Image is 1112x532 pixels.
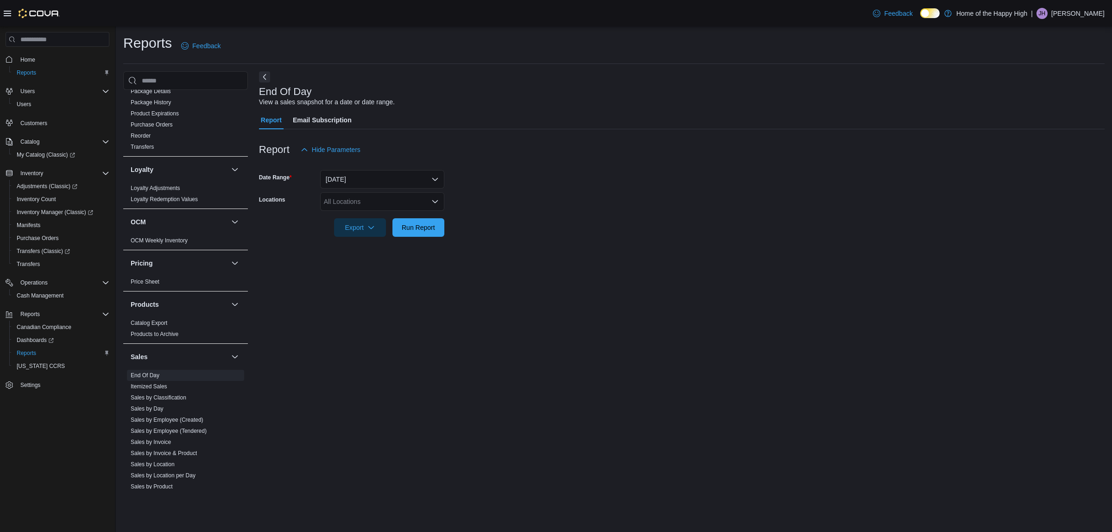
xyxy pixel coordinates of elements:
span: Dashboards [17,336,54,344]
span: Product Expirations [131,110,179,117]
button: Cash Management [9,289,113,302]
a: Sales by Day [131,405,164,412]
span: Cash Management [17,292,63,299]
span: Reports [20,310,40,318]
a: Loyalty Redemption Values [131,196,198,203]
span: Catalog [20,138,39,146]
a: Settings [17,380,44,391]
span: Operations [17,277,109,288]
span: Transfers [131,143,154,151]
p: | [1031,8,1033,19]
span: Sales by Invoice & Product [131,450,197,457]
p: Home of the Happy High [956,8,1027,19]
span: My Catalog (Classic) [13,149,109,160]
button: Reports [17,309,44,320]
a: My Catalog (Classic) [13,149,79,160]
a: Feedback [177,37,224,55]
span: Run Report [402,223,435,232]
h3: Pricing [131,259,152,268]
a: My Catalog (Classic) [9,148,113,161]
a: OCM Weekly Inventory [131,237,188,244]
span: Cash Management [13,290,109,301]
button: Catalog [17,136,43,147]
span: Report [261,111,282,129]
div: OCM [123,235,248,250]
p: [PERSON_NAME] [1051,8,1105,19]
button: Sales [131,352,227,361]
button: Users [17,86,38,97]
span: Email Subscription [293,111,352,129]
span: Loyalty Adjustments [131,184,180,192]
button: Transfers [9,258,113,271]
a: Sales by Classification [131,394,186,401]
span: Reports [17,69,36,76]
span: Catalog Export [131,319,167,327]
span: Purchase Orders [131,121,173,128]
h3: End Of Day [259,86,312,97]
button: OCM [229,216,240,228]
a: Inventory Manager (Classic) [9,206,113,219]
a: Manifests [13,220,44,231]
button: [DATE] [320,170,444,189]
a: Sales by Employee (Tendered) [131,428,207,434]
button: Operations [17,277,51,288]
a: Reports [13,348,40,359]
a: Transfers [131,144,154,150]
a: Itemized Sales [131,383,167,390]
span: Package Details [131,88,171,95]
a: Sales by Location per Day [131,472,196,479]
span: Manifests [17,222,40,229]
span: Export [340,218,380,237]
a: Products to Archive [131,331,178,337]
span: Loyalty Redemption Values [131,196,198,203]
button: Pricing [131,259,227,268]
button: Hide Parameters [297,140,364,159]
button: Purchase Orders [9,232,113,245]
button: Products [131,300,227,309]
span: Inventory Manager (Classic) [17,209,93,216]
span: Reorder [131,132,151,139]
span: Customers [20,120,47,127]
button: Open list of options [431,198,439,205]
span: Products to Archive [131,330,178,338]
span: Catalog [17,136,109,147]
span: Users [17,86,109,97]
span: Hide Parameters [312,145,360,154]
button: Catalog [2,135,113,148]
a: Transfers (Classic) [13,246,74,257]
a: Cash Management [13,290,67,301]
h3: Loyalty [131,165,153,174]
h3: Sales [131,352,148,361]
span: Home [17,53,109,65]
a: Inventory Count [13,194,60,205]
span: Sales by Employee (Created) [131,416,203,424]
span: Sales by Invoice [131,438,171,446]
a: Package Details [131,88,171,95]
div: Jocelyne Hall [1036,8,1048,19]
button: Customers [2,116,113,130]
span: Settings [17,379,109,391]
span: Reports [13,348,109,359]
span: Canadian Compliance [17,323,71,331]
span: Adjustments (Classic) [13,181,109,192]
span: Feedback [192,41,221,51]
a: Dashboards [13,335,57,346]
a: Users [13,99,35,110]
span: Sales by Location per Day [131,472,196,479]
a: [US_STATE] CCRS [13,361,69,372]
span: Price Sheet [131,278,159,285]
button: Inventory [2,167,113,180]
span: Transfers (Classic) [13,246,109,257]
a: Purchase Orders [13,233,63,244]
button: Reports [2,308,113,321]
button: Pricing [229,258,240,269]
a: Dashboards [9,334,113,347]
span: Sales by Product [131,483,173,490]
a: Inventory Manager (Classic) [13,207,97,218]
span: Home [20,56,35,63]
